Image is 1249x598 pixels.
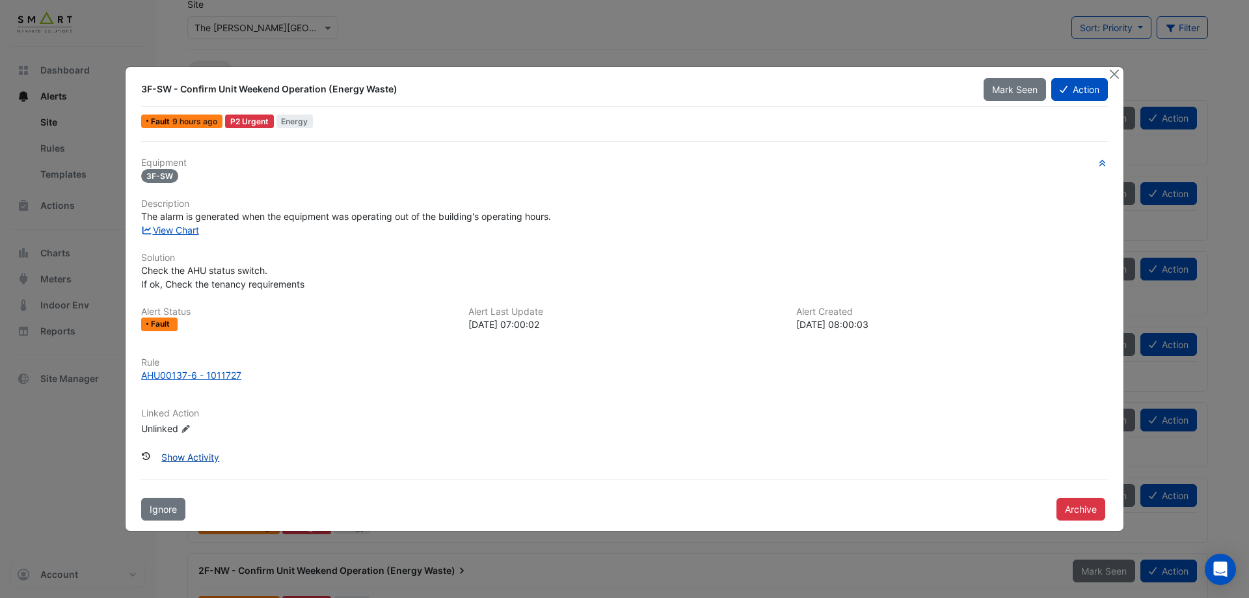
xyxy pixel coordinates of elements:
button: Ignore [141,498,185,521]
h6: Linked Action [141,408,1108,419]
h6: Alert Last Update [468,306,780,318]
button: Archive [1056,498,1105,521]
span: Check the AHU status switch. If ok, Check the tenancy requirements [141,265,304,290]
div: AHU00137-6 - 1011727 [141,368,241,382]
div: 3F-SW - Confirm Unit Weekend Operation (Energy Waste) [141,83,968,96]
div: Unlinked [141,421,297,435]
span: Mon 22-Sep-2025 07:00 BST [172,116,217,126]
span: Fault [151,118,172,126]
span: Ignore [150,504,177,515]
span: The alarm is generated when the equipment was operating out of the building's operating hours. [141,211,551,222]
div: P2 Urgent [225,115,274,128]
h6: Rule [141,357,1108,368]
a: AHU00137-6 - 1011727 [141,368,1108,382]
span: Energy [276,115,314,128]
h6: Description [141,198,1108,210]
div: [DATE] 07:00:02 [468,318,780,331]
h6: Alert Created [796,306,1108,318]
button: Show Activity [153,446,228,469]
button: Action [1051,78,1108,101]
span: Fault [151,320,172,328]
h6: Alert Status [141,306,453,318]
fa-icon: Edit Linked Action [181,424,191,433]
div: Open Intercom Messenger [1205,554,1236,585]
div: [DATE] 08:00:03 [796,318,1108,331]
button: Close [1107,67,1121,81]
h6: Equipment [141,157,1108,169]
h6: Solution [141,252,1108,264]
span: 3F-SW [141,169,178,183]
a: View Chart [141,224,199,236]
button: Mark Seen [984,78,1046,101]
span: Mark Seen [992,84,1038,95]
